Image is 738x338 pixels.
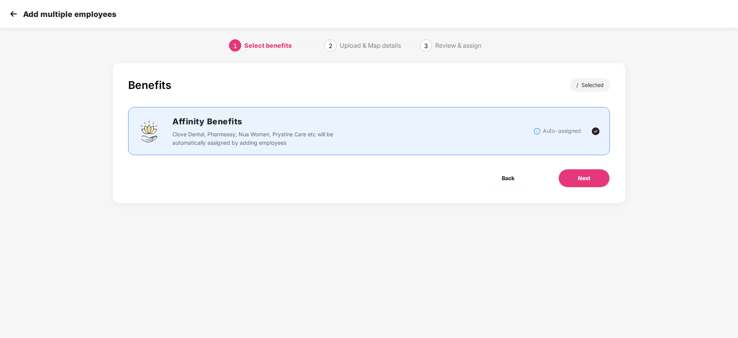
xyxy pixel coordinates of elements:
[23,10,116,19] p: Add multiple employees
[8,8,19,20] img: svg+xml;base64,PHN2ZyB4bWxucz0iaHR0cDovL3d3dy53My5vcmcvMjAwMC9zdmciIHdpZHRoPSIzMCIgaGVpZ2h0PSIzMC...
[244,39,292,52] div: Select benefits
[340,39,401,52] div: Upload & Map details
[424,42,428,50] span: 3
[570,79,610,92] div: / Selected
[502,174,514,182] span: Back
[233,42,237,50] span: 1
[543,127,581,135] p: Auto-assigned
[172,130,338,147] p: Clove Dental, Pharmeasy, Nua Women, Prystine Care etc will be automatically assigned by adding em...
[172,115,449,128] h2: Affinity Benefits
[591,127,600,136] img: svg+xml;base64,PHN2ZyBpZD0iVGljay0yNHgyNCIgeG1sbnM9Imh0dHA6Ly93d3cudzMub3JnLzIwMDAvc3ZnIiB3aWR0aD...
[128,79,171,92] div: Benefits
[138,120,161,143] img: svg+xml;base64,PHN2ZyBpZD0iQWZmaW5pdHlfQmVuZWZpdHMiIGRhdGEtbmFtZT0iQWZmaW5pdHkgQmVuZWZpdHMiIHhtbG...
[533,127,541,135] img: svg+xml;base64,PHN2ZyBpZD0iSW5mb18tXzMyeDMyIiBkYXRhLW5hbWU9IkluZm8gLSAzMngzMiIgeG1sbnM9Imh0dHA6Ly...
[483,169,534,187] button: Back
[329,42,332,50] span: 2
[578,174,590,182] span: Next
[558,169,610,187] button: Next
[435,39,481,52] div: Review & assign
